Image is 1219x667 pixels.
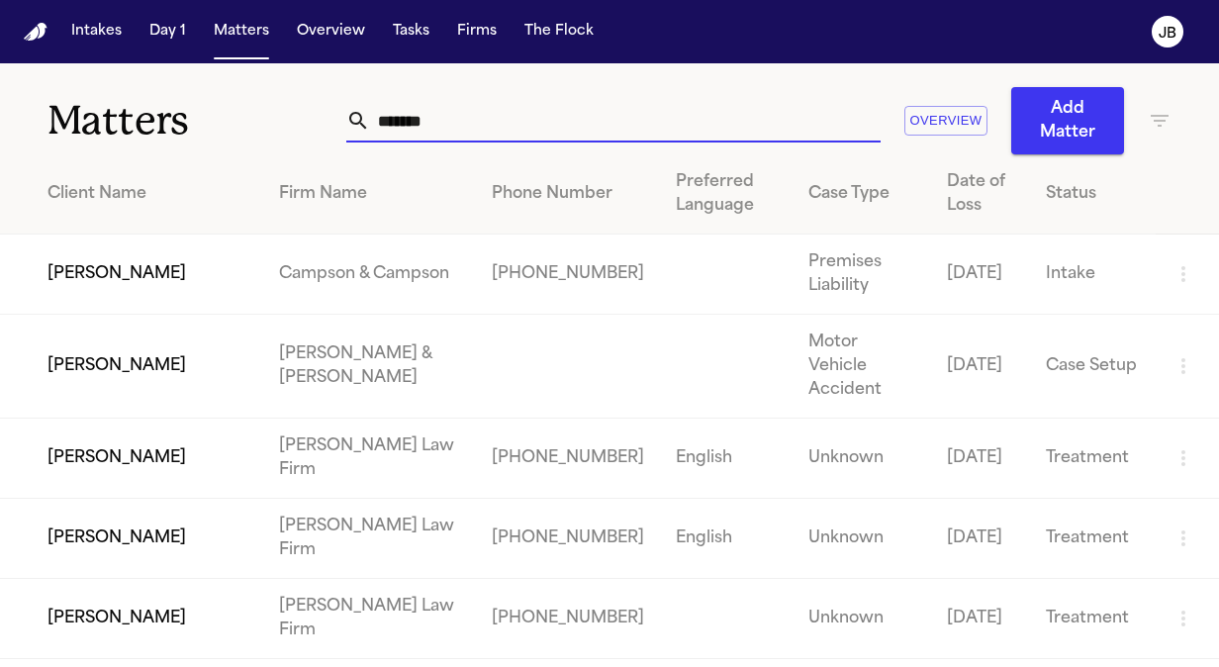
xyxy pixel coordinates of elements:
td: Unknown [793,499,931,579]
img: Finch Logo [24,23,47,42]
td: Treatment [1030,499,1156,579]
td: [DATE] [931,579,1030,659]
div: Date of Loss [947,170,1014,218]
td: [PERSON_NAME] & [PERSON_NAME] [263,315,477,419]
td: Motor Vehicle Accident [793,315,931,419]
div: Phone Number [492,182,644,206]
button: The Flock [516,14,602,49]
td: English [660,419,793,499]
td: [DATE] [931,235,1030,315]
button: Intakes [63,14,130,49]
button: Add Matter [1011,87,1124,154]
td: [DATE] [931,315,1030,419]
div: Status [1046,182,1140,206]
td: [PERSON_NAME] Law Firm [263,499,477,579]
td: Campson & Campson [263,235,477,315]
h1: Matters [47,96,346,145]
td: [PHONE_NUMBER] [476,499,660,579]
td: [DATE] [931,499,1030,579]
div: Client Name [47,182,247,206]
button: Overview [904,106,987,137]
td: [PHONE_NUMBER] [476,419,660,499]
td: Treatment [1030,579,1156,659]
td: [PERSON_NAME] Law Firm [263,419,477,499]
button: Day 1 [141,14,194,49]
td: [PERSON_NAME] Law Firm [263,579,477,659]
td: Unknown [793,419,931,499]
td: English [660,499,793,579]
td: Treatment [1030,419,1156,499]
td: Unknown [793,579,931,659]
td: [PHONE_NUMBER] [476,579,660,659]
a: Home [24,23,47,42]
div: Preferred Language [676,170,777,218]
button: Matters [206,14,277,49]
td: [PHONE_NUMBER] [476,235,660,315]
div: Firm Name [279,182,461,206]
td: Intake [1030,235,1156,315]
button: Overview [289,14,373,49]
td: Case Setup [1030,315,1156,419]
button: Firms [449,14,505,49]
div: Case Type [808,182,915,206]
button: Tasks [385,14,437,49]
td: Premises Liability [793,235,931,315]
td: [DATE] [931,419,1030,499]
